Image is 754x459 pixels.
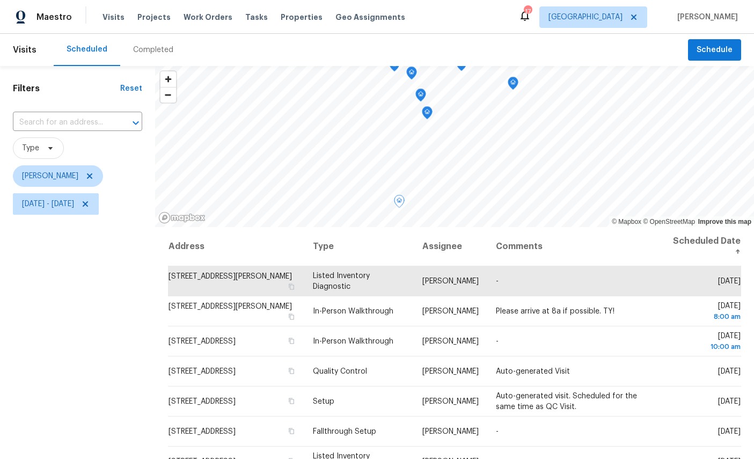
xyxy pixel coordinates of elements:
[415,89,426,105] div: Map marker
[422,308,479,315] span: [PERSON_NAME]
[169,428,236,435] span: [STREET_ADDRESS]
[660,227,741,266] th: Scheduled Date ↑
[36,12,72,23] span: Maestro
[718,278,741,285] span: [DATE]
[496,338,499,345] span: -
[286,312,296,322] button: Copy Address
[718,428,741,435] span: [DATE]
[286,396,296,406] button: Copy Address
[389,59,400,75] div: Map marker
[643,218,695,225] a: OpenStreetMap
[103,12,125,23] span: Visits
[456,58,467,75] div: Map marker
[313,308,393,315] span: In-Person Walkthrough
[160,88,176,103] span: Zoom out
[67,44,107,55] div: Scheduled
[13,83,120,94] h1: Filters
[698,218,751,225] a: Improve this map
[184,12,232,23] span: Work Orders
[128,115,143,130] button: Open
[697,43,733,57] span: Schedule
[286,426,296,436] button: Copy Address
[394,195,405,212] div: Map marker
[422,278,479,285] span: [PERSON_NAME]
[406,67,417,83] div: Map marker
[137,12,171,23] span: Projects
[13,114,112,131] input: Search for an address...
[169,398,236,405] span: [STREET_ADDRESS]
[524,6,531,17] div: 17
[286,366,296,376] button: Copy Address
[668,341,741,352] div: 10:00 am
[169,273,292,280] span: [STREET_ADDRESS][PERSON_NAME]
[668,311,741,322] div: 8:00 am
[508,77,518,93] div: Map marker
[286,282,296,292] button: Copy Address
[169,368,236,375] span: [STREET_ADDRESS]
[22,143,39,154] span: Type
[313,428,376,435] span: Fallthrough Setup
[422,428,479,435] span: [PERSON_NAME]
[422,368,479,375] span: [PERSON_NAME]
[496,308,614,315] span: Please arrive at 8a if possible. TY!
[612,218,641,225] a: Mapbox
[245,13,268,21] span: Tasks
[487,227,660,266] th: Comments
[286,336,296,346] button: Copy Address
[304,227,414,266] th: Type
[548,12,623,23] span: [GEOGRAPHIC_DATA]
[668,332,741,352] span: [DATE]
[668,302,741,322] span: [DATE]
[414,227,487,266] th: Assignee
[313,338,393,345] span: In-Person Walkthrough
[22,171,78,181] span: [PERSON_NAME]
[673,12,738,23] span: [PERSON_NAME]
[422,398,479,405] span: [PERSON_NAME]
[718,368,741,375] span: [DATE]
[496,278,499,285] span: -
[169,338,236,345] span: [STREET_ADDRESS]
[313,398,334,405] span: Setup
[422,106,433,123] div: Map marker
[718,398,741,405] span: [DATE]
[313,272,370,290] span: Listed Inventory Diagnostic
[496,392,637,411] span: Auto-generated visit. Scheduled for the same time as QC Visit.
[13,38,36,62] span: Visits
[22,199,74,209] span: [DATE] - [DATE]
[133,45,173,55] div: Completed
[120,83,142,94] div: Reset
[496,428,499,435] span: -
[335,12,405,23] span: Geo Assignments
[160,71,176,87] button: Zoom in
[158,212,206,224] a: Mapbox homepage
[281,12,323,23] span: Properties
[688,39,741,61] button: Schedule
[422,338,479,345] span: [PERSON_NAME]
[160,87,176,103] button: Zoom out
[313,368,367,375] span: Quality Control
[169,303,292,310] span: [STREET_ADDRESS][PERSON_NAME]
[168,227,305,266] th: Address
[496,368,570,375] span: Auto-generated Visit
